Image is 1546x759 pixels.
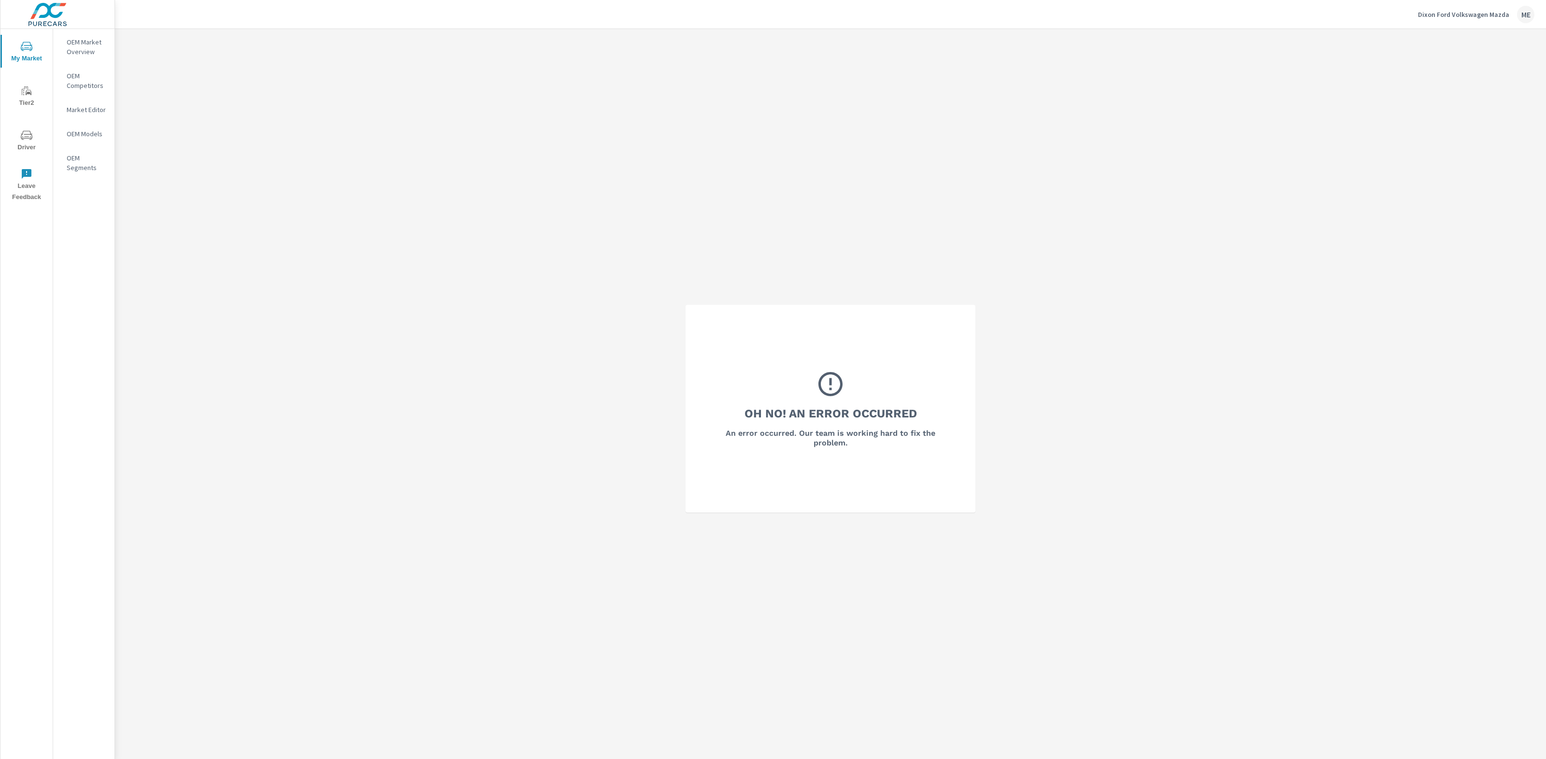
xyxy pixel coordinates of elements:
div: OEM Market Overview [53,35,115,59]
div: ME [1517,6,1534,23]
p: Dixon Ford Volkswagen Mazda [1418,10,1509,19]
div: OEM Models [53,127,115,141]
p: OEM Competitors [67,71,107,90]
h3: Oh No! An Error Occurred [744,405,917,422]
p: OEM Market Overview [67,37,107,57]
span: My Market [3,41,50,64]
span: Leave Feedback [3,168,50,203]
p: OEM Models [67,129,107,139]
div: OEM Segments [53,151,115,175]
p: Market Editor [67,105,107,115]
div: Market Editor [53,102,115,117]
div: nav menu [0,29,53,207]
h6: An error occurred. Our team is working hard to fix the problem. [712,429,949,448]
span: Driver [3,129,50,153]
div: OEM Competitors [53,69,115,93]
span: Tier2 [3,85,50,109]
p: OEM Segments [67,153,107,172]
